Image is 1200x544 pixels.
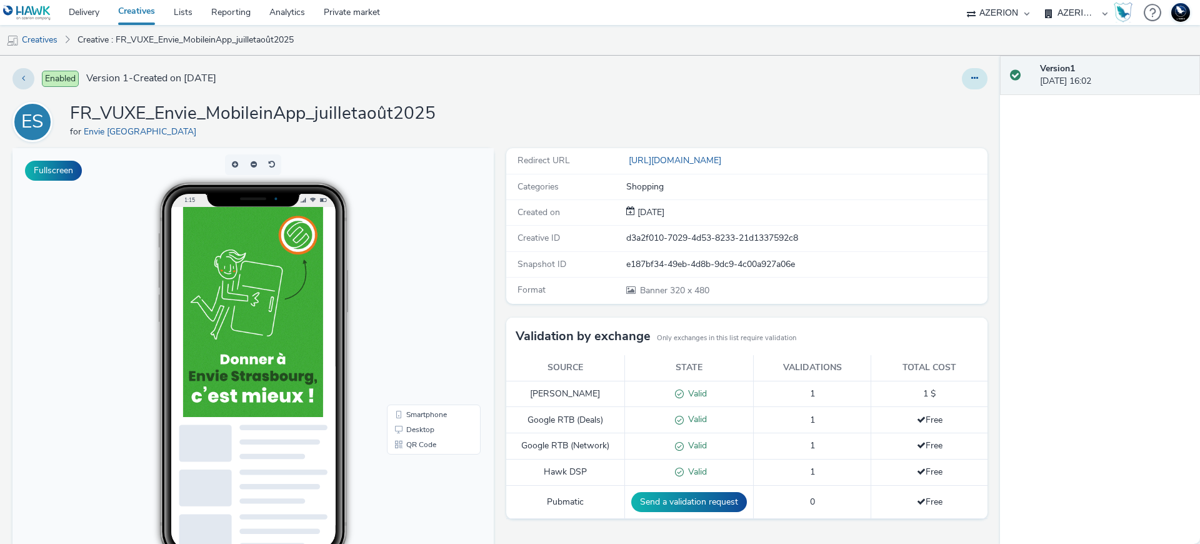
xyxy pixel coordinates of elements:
[377,289,466,304] li: QR Code
[84,126,201,138] a: Envie [GEOGRAPHIC_DATA]
[1040,63,1075,74] strong: Version 1
[12,116,57,128] a: ES
[394,263,434,270] span: Smartphone
[1114,3,1132,23] img: Hawk Academy
[517,284,546,296] span: Format
[377,259,466,274] li: Smartphone
[42,71,79,87] span: Enabled
[684,466,707,478] span: Valid
[71,25,300,55] a: Creative : FR_VUXE_Envie_MobileinApp_juilletaoût2025
[626,232,986,244] div: d3a2f010-7029-4d53-8233-21d1337592c8
[1040,63,1190,88] div: [DATE] 16:02
[810,440,815,451] span: 1
[684,388,707,400] span: Valid
[506,381,624,407] td: [PERSON_NAME]
[506,485,624,518] td: Pubmatic
[394,278,422,285] span: Desktop
[1114,3,1137,23] a: Hawk Academy
[517,258,566,270] span: Snapshot ID
[6,34,19,47] img: mobile
[21,104,44,139] div: ES
[684,413,707,425] span: Valid
[506,460,624,486] td: Hawk DSP
[626,154,726,166] a: [URL][DOMAIN_NAME]
[3,5,51,21] img: undefined Logo
[517,232,560,244] span: Creative ID
[86,71,216,86] span: Version 1 - Created on [DATE]
[517,154,570,166] span: Redirect URL
[172,48,182,55] span: 1:15
[684,440,707,451] span: Valid
[25,161,82,181] button: Fullscreen
[631,492,747,512] button: Send a validation request
[753,355,871,381] th: Validations
[626,258,986,271] div: e187bf34-49eb-4d8b-9dc9-4c00a927a06e
[626,181,986,193] div: Shopping
[917,440,942,451] span: Free
[657,333,796,343] small: Only exchanges in this list require validation
[635,206,664,219] div: Creation 24 July 2025, 16:02
[810,388,815,400] span: 1
[506,407,624,433] td: Google RTB (Deals)
[517,206,560,218] span: Created on
[917,466,942,478] span: Free
[640,285,670,296] span: Banner
[377,274,466,289] li: Desktop
[394,293,424,300] span: QR Code
[810,466,815,478] span: 1
[639,285,709,296] span: 320 x 480
[70,102,436,126] h1: FR_VUXE_Envie_MobileinApp_juilletaoût2025
[506,355,624,381] th: Source
[917,496,942,508] span: Free
[624,355,753,381] th: State
[923,388,936,400] span: 1 $
[810,496,815,508] span: 0
[871,355,987,381] th: Total cost
[171,59,311,269] img: Advertisement preview
[506,433,624,460] td: Google RTB (Network)
[70,126,84,138] span: for
[516,327,651,346] h3: Validation by exchange
[1171,3,1190,22] img: Support Hawk
[917,414,942,426] span: Free
[517,181,559,193] span: Categories
[635,206,664,218] span: [DATE]
[810,414,815,426] span: 1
